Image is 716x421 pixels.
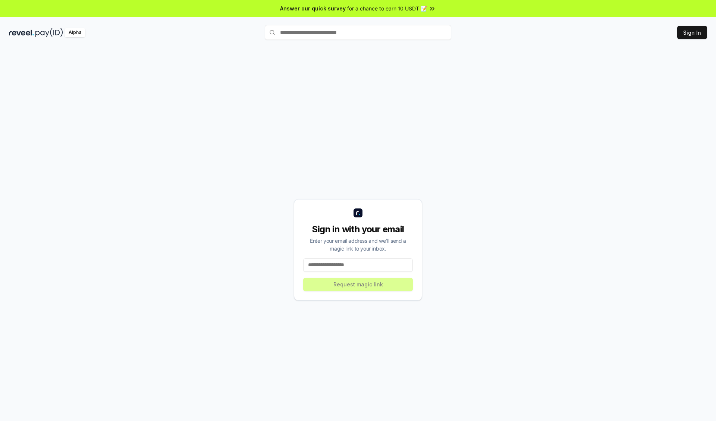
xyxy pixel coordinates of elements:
div: Enter your email address and we’ll send a magic link to your inbox. [303,237,413,252]
img: reveel_dark [9,28,34,37]
div: Sign in with your email [303,223,413,235]
span: for a chance to earn 10 USDT 📝 [347,4,427,12]
span: Answer our quick survey [280,4,346,12]
div: Alpha [65,28,85,37]
img: pay_id [35,28,63,37]
button: Sign In [677,26,707,39]
img: logo_small [354,208,362,217]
